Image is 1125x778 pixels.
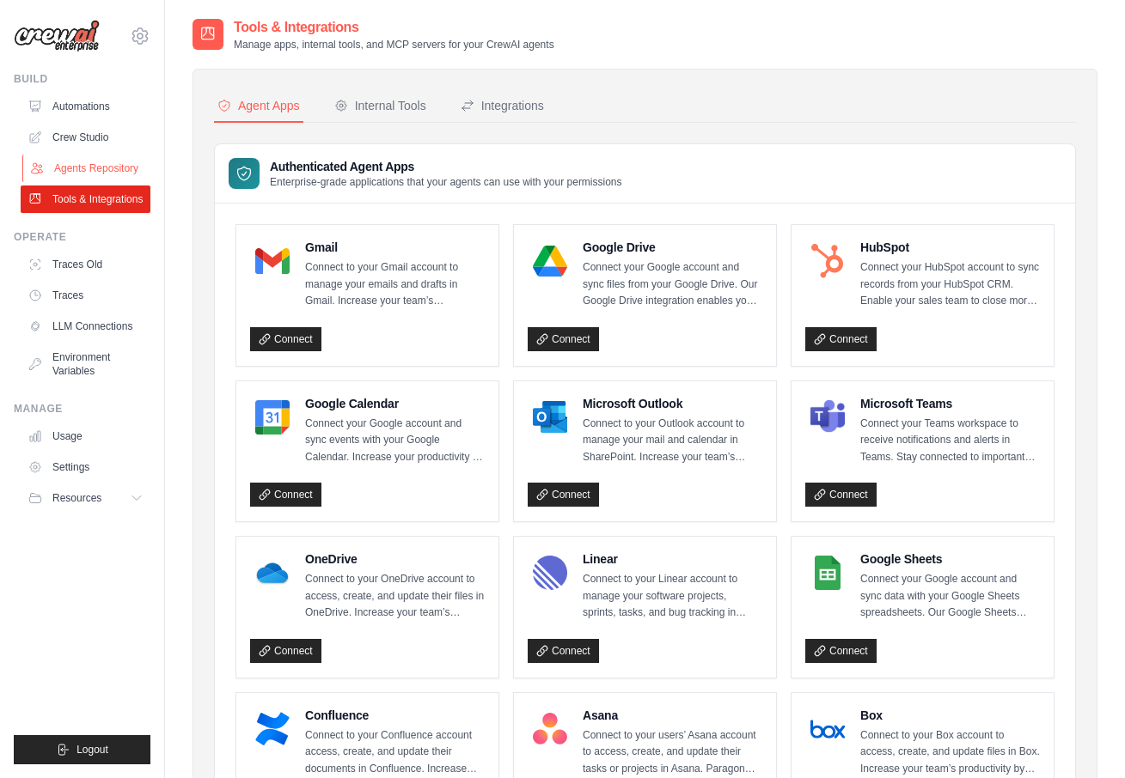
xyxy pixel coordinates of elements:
p: Manage apps, internal tools, and MCP servers for your CrewAI agents [234,38,554,52]
h4: Gmail [305,239,485,256]
a: Settings [21,453,150,481]
h4: Box [860,707,1040,724]
p: Connect to your Box account to access, create, and update files in Box. Increase your team’s prod... [860,727,1040,778]
p: Connect your HubSpot account to sync records from your HubSpot CRM. Enable your sales team to clo... [860,259,1040,310]
span: Resources [52,491,101,505]
h4: OneDrive [305,550,485,568]
a: Connect [805,639,877,663]
p: Connect your Google account and sync files from your Google Drive. Our Google Drive integration e... [583,259,762,310]
a: Connect [528,327,599,351]
h4: Microsoft Outlook [583,395,762,412]
p: Connect your Google account and sync data with your Google Sheets spreadsheets. Our Google Sheets... [860,571,1040,622]
img: Gmail Logo [255,244,290,278]
a: Connect [250,483,321,507]
a: Connect [250,327,321,351]
button: Resources [21,484,150,512]
a: Connect [528,639,599,663]
button: Logout [14,735,150,764]
a: Traces Old [21,251,150,278]
a: Connect [250,639,321,663]
img: HubSpot Logo [810,244,845,278]
button: Agent Apps [214,90,303,123]
p: Connect to your Linear account to manage your software projects, sprints, tasks, and bug tracking... [583,571,762,622]
img: Google Calendar Logo [255,400,290,435]
img: Microsoft Outlook Logo [533,400,567,435]
div: Internal Tools [334,97,426,114]
p: Connect to your OneDrive account to access, create, and update their files in OneDrive. Increase ... [305,571,485,622]
img: Logo [14,20,100,52]
a: Automations [21,93,150,120]
h4: Google Drive [583,239,762,256]
a: Connect [528,483,599,507]
p: Connect to your Gmail account to manage your emails and drafts in Gmail. Increase your team’s pro... [305,259,485,310]
div: Integrations [461,97,544,114]
h4: Google Sheets [860,550,1040,568]
img: Linear Logo [533,556,567,590]
a: Connect [805,483,877,507]
p: Connect your Google account and sync events with your Google Calendar. Increase your productivity... [305,416,485,466]
div: Agent Apps [217,97,300,114]
img: Confluence Logo [255,712,290,746]
h2: Tools & Integrations [234,17,554,38]
img: Microsoft Teams Logo [810,400,845,435]
a: LLM Connections [21,313,150,340]
span: Logout [76,743,108,757]
div: Operate [14,230,150,244]
h4: Asana [583,707,762,724]
h4: Google Calendar [305,395,485,412]
a: Crew Studio [21,124,150,151]
div: Manage [14,402,150,416]
img: OneDrive Logo [255,556,290,590]
img: Asana Logo [533,712,567,746]
a: Traces [21,282,150,309]
img: Box Logo [810,712,845,746]
a: Agents Repository [22,155,152,182]
img: Google Drive Logo [533,244,567,278]
a: Connect [805,327,877,351]
p: Connect to your users’ Asana account to access, create, and update their tasks or projects in Asa... [583,727,762,778]
h4: Confluence [305,707,485,724]
h4: HubSpot [860,239,1040,256]
button: Integrations [457,90,547,123]
h4: Microsoft Teams [860,395,1040,412]
div: Build [14,72,150,86]
h3: Authenticated Agent Apps [270,158,622,175]
p: Connect to your Outlook account to manage your mail and calendar in SharePoint. Increase your tea... [583,416,762,466]
img: Google Sheets Logo [810,556,845,590]
button: Internal Tools [331,90,430,123]
a: Environment Variables [21,343,150,385]
a: Usage [21,422,150,450]
p: Enterprise-grade applications that your agents can use with your permissions [270,175,622,189]
h4: Linear [583,550,762,568]
p: Connect your Teams workspace to receive notifications and alerts in Teams. Stay connected to impo... [860,416,1040,466]
p: Connect to your Confluence account access, create, and update their documents in Confluence. Incr... [305,727,485,778]
a: Tools & Integrations [21,185,150,213]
